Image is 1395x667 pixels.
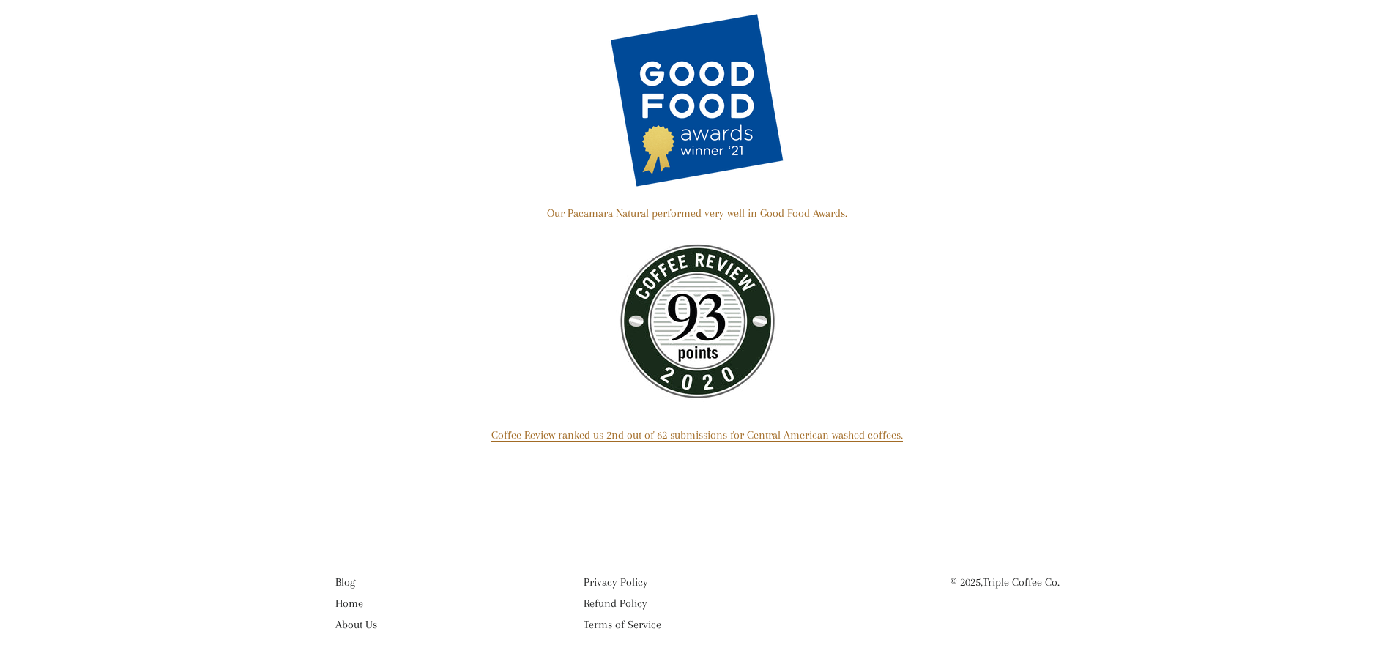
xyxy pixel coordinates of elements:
[584,597,647,610] a: Refund Policy
[983,575,1060,589] a: Triple Coffee Co.
[335,575,355,589] a: Blog
[609,13,785,187] img: 2021_Good_Food_Award_Winner_240x240.png
[335,597,363,610] a: Home
[584,618,661,631] a: Terms of Service
[609,234,785,409] img: CR_2020_93_HD_240x240.jpg
[547,206,847,220] a: Our Pacamara Natural performed very well in Good Food Awards.
[584,575,648,589] a: Privacy Policy
[335,618,377,631] a: About Us
[491,428,903,442] a: Coffee Review ranked us 2nd out of 62 submissions for Central American washed coffees.
[833,573,1060,592] p: © 2025,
